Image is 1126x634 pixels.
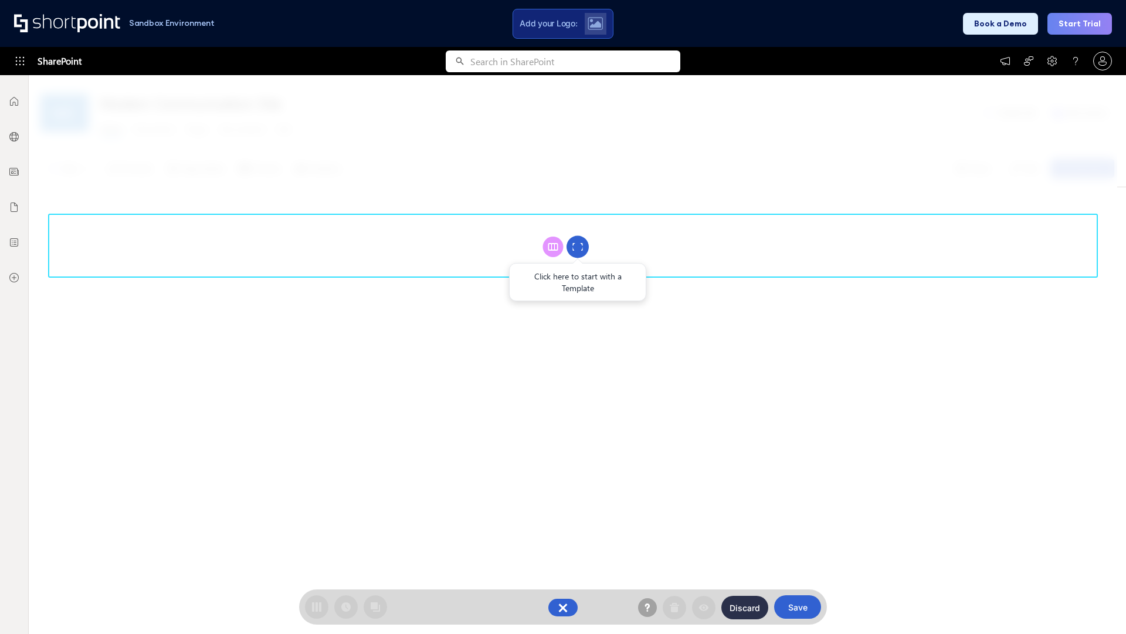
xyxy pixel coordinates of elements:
[129,20,215,26] h1: Sandbox Environment
[38,47,82,75] span: SharePoint
[588,17,603,30] img: Upload logo
[721,596,768,619] button: Discard
[520,18,577,29] span: Add your Logo:
[774,595,821,619] button: Save
[963,13,1038,35] button: Book a Demo
[1067,578,1126,634] iframe: Chat Widget
[470,50,680,72] input: Search in SharePoint
[1047,13,1112,35] button: Start Trial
